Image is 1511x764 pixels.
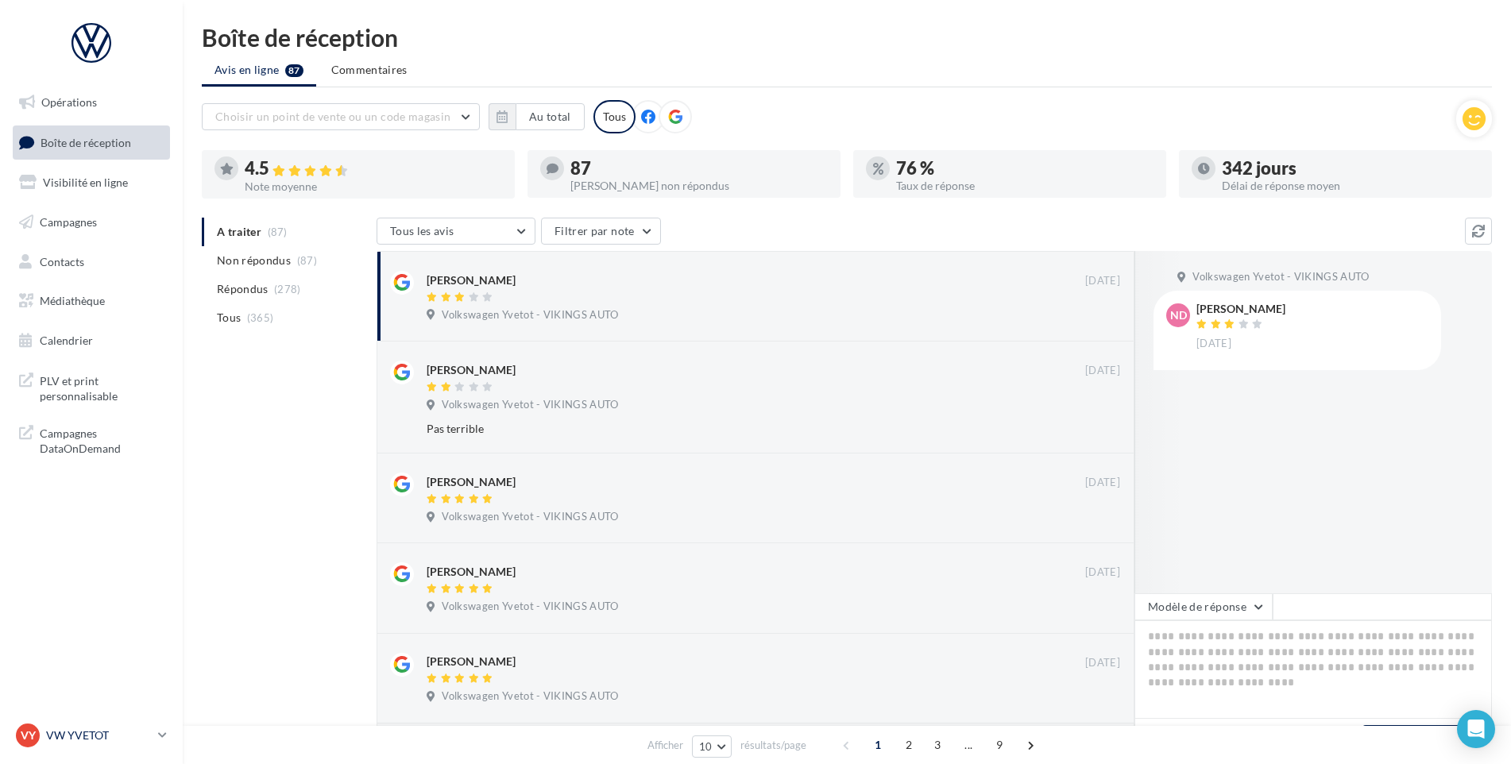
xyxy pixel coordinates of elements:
[40,215,97,229] span: Campagnes
[427,272,516,288] div: [PERSON_NAME]
[1069,507,1121,530] button: Ignorer
[489,103,585,130] button: Au total
[331,63,408,76] span: Commentaires
[427,362,516,378] div: [PERSON_NAME]
[1085,565,1120,580] span: [DATE]
[570,180,828,191] div: [PERSON_NAME] non répondus
[10,364,173,411] a: PLV et print personnalisable
[896,732,922,758] span: 2
[217,253,291,268] span: Non répondus
[10,166,173,199] a: Visibilité en ligne
[1069,688,1121,710] button: Ignorer
[1068,418,1120,440] button: Ignorer
[202,25,1492,49] div: Boîte de réception
[10,416,173,463] a: Campagnes DataOnDemand
[740,738,806,753] span: résultats/page
[427,474,516,490] div: [PERSON_NAME]
[896,160,1154,177] div: 76 %
[245,160,502,178] div: 4.5
[1085,656,1120,670] span: [DATE]
[10,284,173,318] a: Médiathèque
[1457,710,1495,748] div: Open Intercom Messenger
[41,95,97,109] span: Opérations
[593,100,636,133] div: Tous
[865,732,891,758] span: 1
[1085,364,1120,378] span: [DATE]
[10,86,173,119] a: Opérations
[541,218,661,245] button: Filtrer par note
[1196,303,1285,314] div: [PERSON_NAME]
[699,740,713,753] span: 10
[442,308,618,322] span: Volkswagen Yvetot - VIKINGS AUTO
[1085,476,1120,490] span: [DATE]
[647,738,683,753] span: Afficher
[442,600,618,614] span: Volkswagen Yvetot - VIKINGS AUTO
[10,324,173,357] a: Calendrier
[245,181,502,192] div: Note moyenne
[1134,593,1273,620] button: Modèle de réponse
[1069,306,1121,328] button: Ignorer
[215,110,450,123] span: Choisir un point de vente ou un code magasin
[1222,180,1479,191] div: Délai de réponse moyen
[40,334,93,347] span: Calendrier
[40,423,164,457] span: Campagnes DataOnDemand
[956,732,981,758] span: ...
[217,310,241,326] span: Tous
[10,245,173,279] a: Contacts
[570,160,828,177] div: 87
[1222,160,1479,177] div: 342 jours
[442,689,618,704] span: Volkswagen Yvetot - VIKINGS AUTO
[390,224,454,237] span: Tous les avis
[43,176,128,189] span: Visibilité en ligne
[40,370,164,404] span: PLV et print personnalisable
[1196,337,1231,351] span: [DATE]
[427,654,516,669] div: [PERSON_NAME]
[442,398,618,412] span: Volkswagen Yvetot - VIKINGS AUTO
[1069,598,1121,620] button: Ignorer
[1192,270,1369,284] span: Volkswagen Yvetot - VIKINGS AUTO
[987,732,1012,758] span: 9
[40,254,84,268] span: Contacts
[13,720,170,750] a: VY VW YVETOT
[427,421,1017,437] div: Pas terrible
[297,254,317,267] span: (87)
[692,735,732,758] button: 10
[516,103,585,130] button: Au total
[46,727,152,743] p: VW YVETOT
[21,727,36,743] span: VY
[427,564,516,580] div: [PERSON_NAME]
[1085,274,1120,288] span: [DATE]
[274,283,301,295] span: (278)
[10,206,173,239] a: Campagnes
[41,135,131,149] span: Boîte de réception
[925,732,950,758] span: 3
[40,294,105,307] span: Médiathèque
[442,510,618,524] span: Volkswagen Yvetot - VIKINGS AUTO
[896,180,1154,191] div: Taux de réponse
[247,311,274,324] span: (365)
[1170,307,1187,323] span: ND
[217,281,269,297] span: Répondus
[377,218,535,245] button: Tous les avis
[202,103,480,130] button: Choisir un point de vente ou un code magasin
[10,125,173,160] a: Boîte de réception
